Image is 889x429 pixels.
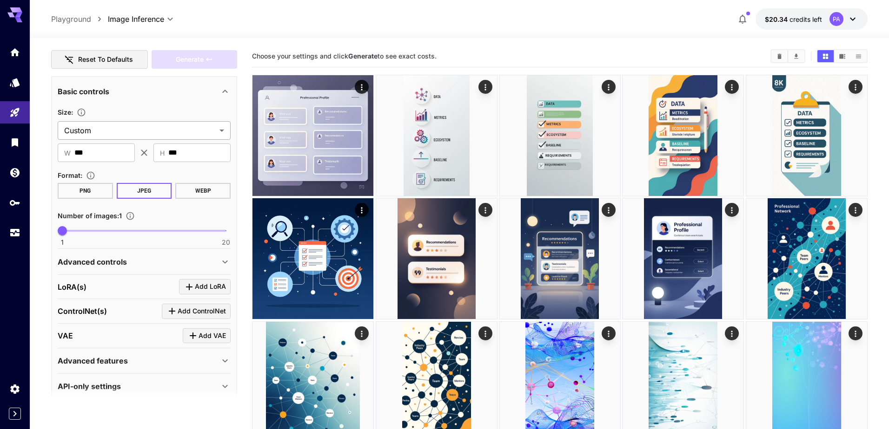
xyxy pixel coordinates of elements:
[222,238,230,247] span: 20
[61,238,64,247] span: 1
[51,50,148,69] button: Reset to defaults
[58,355,128,366] p: Advanced features
[765,15,789,23] span: $20.34
[850,50,867,62] button: Show images in list view
[355,203,369,217] div: Actions
[765,14,822,24] div: $20.34215
[725,326,739,340] div: Actions
[195,281,226,292] span: Add LoRA
[162,304,231,319] button: Click to add ControlNet
[58,381,121,392] p: API-only settings
[376,75,497,196] img: 2Q==
[834,50,850,62] button: Show images in video view
[51,13,108,25] nav: breadcrumb
[108,13,164,25] span: Image Inference
[9,107,20,118] div: Playground
[725,80,739,94] div: Actions
[51,13,91,25] a: Playground
[58,171,82,179] span: Format :
[9,383,20,395] div: Settings
[9,136,20,148] div: Library
[478,203,492,217] div: Actions
[829,12,843,26] div: PA
[602,203,616,217] div: Actions
[64,125,216,136] span: Custom
[58,375,231,397] div: API-only settings
[178,305,226,317] span: Add ControlNet
[499,198,620,319] img: 9k=
[122,211,139,221] button: Specify how many images to generate in a single request. Each image generation will be charged se...
[58,256,127,267] p: Advanced controls
[602,326,616,340] div: Actions
[789,15,822,23] span: credits left
[58,305,107,317] p: ControlNet(s)
[58,80,231,103] div: Basic controls
[725,203,739,217] div: Actions
[252,75,373,196] img: Z
[746,75,867,196] img: Z
[58,281,86,292] p: LoRA(s)
[9,46,20,58] div: Home
[602,80,616,94] div: Actions
[817,50,834,62] button: Show images in grid view
[478,80,492,94] div: Actions
[252,52,437,60] span: Choose your settings and click to see exact costs.
[58,212,122,220] span: Number of images : 1
[58,350,231,372] div: Advanced features
[849,80,862,94] div: Actions
[771,50,788,62] button: Clear Images
[770,49,805,63] div: Clear ImagesDownload All
[355,326,369,340] div: Actions
[58,108,73,116] span: Size :
[82,171,99,180] button: Choose the file format for the output image.
[849,203,862,217] div: Actions
[499,75,620,196] img: Z
[58,183,113,199] button: PNG
[849,326,862,340] div: Actions
[788,50,804,62] button: Download All
[183,328,231,344] button: Click to add VAE
[117,183,172,199] button: JPEG
[478,326,492,340] div: Actions
[179,279,231,294] button: Click to add LoRA
[58,330,73,341] p: VAE
[199,330,226,342] span: Add VAE
[348,52,378,60] b: Generate
[9,167,20,178] div: Wallet
[176,183,231,199] button: WEBP
[73,108,90,117] button: Adjust the dimensions of the generated image by specifying its width and height in pixels, or sel...
[9,77,20,88] div: Models
[58,86,109,97] p: Basic controls
[816,49,868,63] div: Show images in grid viewShow images in video viewShow images in list view
[64,148,71,158] span: W
[756,8,868,30] button: $20.34215PA
[9,227,20,239] div: Usage
[252,198,373,319] img: 9k=
[376,198,497,319] img: 2Q==
[623,75,743,196] img: 2Q==
[9,197,20,208] div: API Keys
[746,198,867,319] img: 2Q==
[58,251,231,273] div: Advanced controls
[9,408,21,420] button: Expand sidebar
[160,148,165,158] span: H
[623,198,743,319] img: Z
[355,80,369,94] div: Actions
